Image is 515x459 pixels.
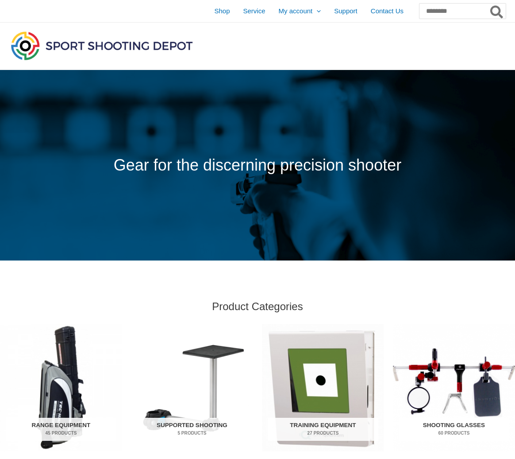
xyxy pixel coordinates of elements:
a: Visit product category Supported Shooting [131,324,253,451]
a: Visit product category Shooting Glasses [393,324,515,451]
mark: 60 Products [399,430,509,436]
h2: Training Equipment [268,418,378,441]
mark: 45 Products [6,430,116,436]
img: Training Equipment [262,324,384,451]
mark: 5 Products [137,430,247,436]
a: Visit product category Training Equipment [262,324,384,451]
img: Supported Shooting [131,324,253,451]
button: Search [488,4,506,19]
mark: 27 Products [268,430,378,436]
h2: Supported Shooting [137,418,247,441]
img: Shooting Glasses [393,324,515,451]
p: Gear for the discerning precision shooter [27,151,488,180]
h2: Range Equipment [6,418,116,441]
h2: Shooting Glasses [399,418,509,441]
img: Sport Shooting Depot [9,29,195,62]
